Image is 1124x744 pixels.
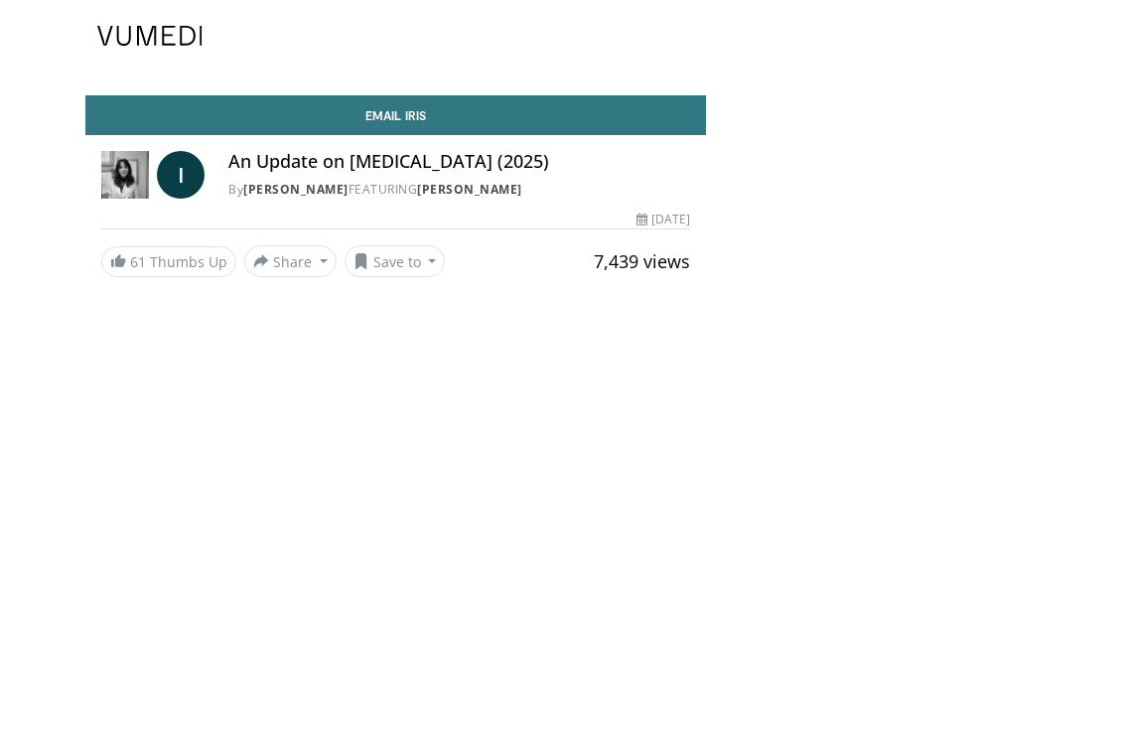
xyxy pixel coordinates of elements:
span: 7,439 views [594,249,690,273]
a: Email Iris [85,95,706,135]
div: By FEATURING [228,181,690,199]
h4: An Update on [MEDICAL_DATA] (2025) [228,151,690,173]
a: [PERSON_NAME] [417,181,522,198]
div: [DATE] [636,211,690,228]
button: Save to [345,245,446,277]
img: VuMedi Logo [97,26,203,46]
span: 61 [130,252,146,271]
button: Share [244,245,337,277]
a: [PERSON_NAME] [243,181,349,198]
img: Dr. Iris Gorfinkel [101,151,149,199]
a: I [157,151,205,199]
a: 61 Thumbs Up [101,246,236,277]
